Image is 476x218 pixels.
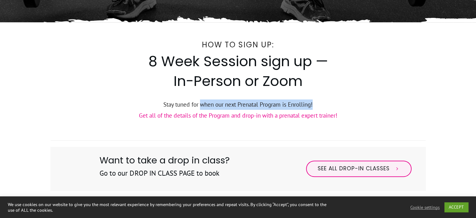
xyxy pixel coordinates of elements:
[100,154,230,167] span: Want to take a drop in class?
[202,40,274,50] span: How to Sign Up:
[306,161,412,177] a: See All Drop-in Classes
[8,202,330,213] div: We use cookies on our website to give you the most relevant experience by remembering your prefer...
[148,51,328,91] span: 8 Week Session sign up — In-Person or Zoom
[318,165,390,172] span: See All Drop-in Classes
[100,168,230,186] h3: Go to our DROP IN CLASS PAGE to book
[410,205,440,210] a: Cookie settings
[51,99,426,110] p: Stay tuned for when our next Prenatal Program is Enrolling!
[444,202,468,212] a: ACCEPT
[139,112,337,119] a: Get all of the details of the Program and drop-in with a prenatal expert trainer!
